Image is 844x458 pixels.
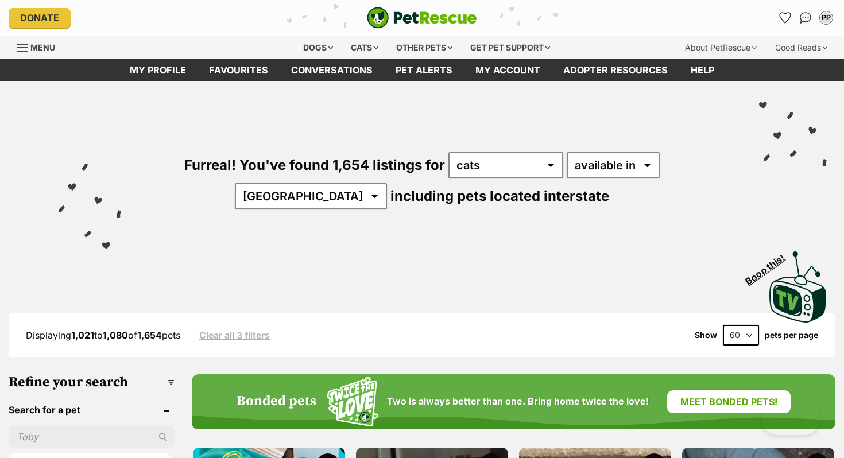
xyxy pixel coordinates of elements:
img: logo-cat-932fe2b9b8326f06289b0f2fb663e598f794de774fb13d1741a6617ecf9a85b4.svg [367,7,477,29]
img: Squiggle [327,377,378,427]
div: Get pet support [462,36,558,59]
img: PetRescue TV logo [769,251,827,323]
a: Adopter resources [552,59,679,81]
a: My profile [118,59,198,81]
label: pets per page [765,331,818,340]
div: Cats [343,36,386,59]
div: About PetRescue [677,36,765,59]
a: Favourites [776,9,794,27]
h4: Bonded pets [237,394,316,410]
strong: 1,021 [71,329,94,341]
a: Meet bonded pets! [667,390,791,413]
a: Clear all 3 filters [199,330,270,340]
iframe: Help Scout Beacon - Open [761,401,821,435]
strong: 1,654 [137,329,162,341]
ul: Account quick links [776,9,835,27]
a: conversations [280,59,384,81]
div: PP [820,12,832,24]
strong: 1,080 [103,329,128,341]
a: Conversations [796,9,815,27]
a: Help [679,59,726,81]
a: Boop this! [769,241,827,325]
span: Furreal! You've found 1,654 listings for [184,157,445,173]
span: Menu [30,42,55,52]
span: Boop this! [744,245,796,286]
a: PetRescue [367,7,477,29]
div: Good Reads [767,36,835,59]
div: Dogs [295,36,341,59]
a: My account [464,59,552,81]
span: Displaying to of pets [26,329,180,341]
a: Menu [17,36,63,57]
button: My account [817,9,835,27]
span: Show [695,331,717,340]
a: Pet alerts [384,59,464,81]
div: Other pets [388,36,460,59]
span: Two is always better than one. Bring home twice the love! [387,396,649,407]
header: Search for a pet [9,405,175,415]
h3: Refine your search [9,374,175,390]
a: Favourites [198,59,280,81]
input: Toby [9,426,175,448]
img: chat-41dd97257d64d25036548639549fe6c8038ab92f7586957e7f3b1b290dea8141.svg [800,12,812,24]
span: including pets located interstate [390,188,609,204]
a: Donate [9,8,71,28]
